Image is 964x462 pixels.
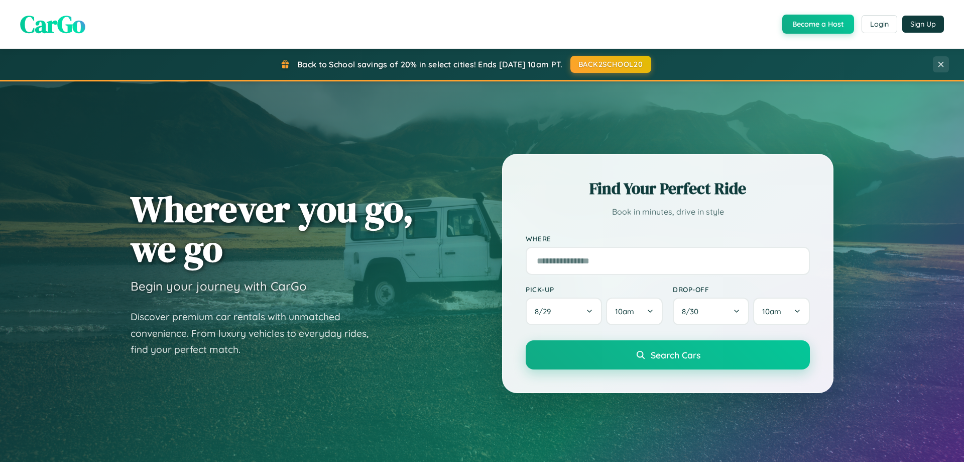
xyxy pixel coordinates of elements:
label: Where [526,234,810,243]
button: Become a Host [782,15,854,34]
span: 10am [762,307,781,316]
h3: Begin your journey with CarGo [131,279,307,294]
button: 8/29 [526,298,602,325]
span: Back to School savings of 20% in select cities! Ends [DATE] 10am PT. [297,59,562,69]
label: Pick-up [526,285,663,294]
h2: Find Your Perfect Ride [526,177,810,200]
span: 8 / 30 [682,307,703,316]
button: Sign Up [902,16,944,33]
button: 10am [606,298,663,325]
button: Search Cars [526,340,810,369]
h1: Wherever you go, we go [131,189,414,268]
button: Login [862,15,897,33]
span: Search Cars [651,349,700,360]
span: 10am [615,307,634,316]
button: BACK2SCHOOL20 [570,56,651,73]
p: Discover premium car rentals with unmatched convenience. From luxury vehicles to everyday rides, ... [131,309,382,358]
button: 8/30 [673,298,749,325]
span: CarGo [20,8,85,41]
label: Drop-off [673,285,810,294]
span: 8 / 29 [535,307,556,316]
button: 10am [753,298,810,325]
p: Book in minutes, drive in style [526,205,810,219]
